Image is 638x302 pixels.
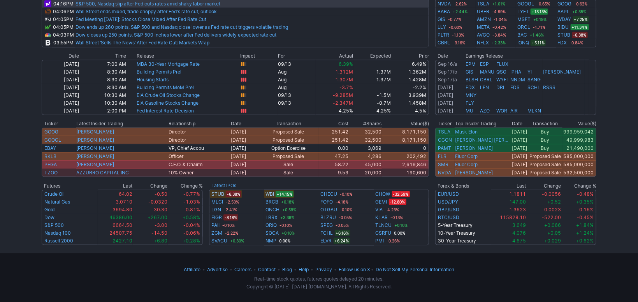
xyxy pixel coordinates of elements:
[44,214,54,220] a: Dow
[79,91,127,99] td: 10:30 AM
[44,170,58,176] a: TZOO
[528,120,562,128] th: Transaction
[376,229,392,237] a: GSRFU
[562,160,596,169] td: 585,000,000
[168,144,231,152] td: VP, Chief Accou
[438,207,459,212] a: GBP/USD
[76,129,114,135] a: [PERSON_NAME]
[477,23,490,31] a: META
[168,120,231,128] th: Relationship
[168,128,231,136] td: Director
[321,190,337,198] a: CHECU
[98,182,133,190] th: Last
[230,160,258,169] td: [DATE]
[438,23,446,31] a: LLY
[265,229,279,237] a: SOCA
[561,182,596,190] th: Change %
[76,162,114,167] a: [PERSON_NAME]
[528,169,562,177] td: Proposed Sale
[353,99,391,107] td: -0.7M
[466,69,474,75] a: GIS
[230,136,258,144] td: [DATE]
[137,77,169,83] a: Housing Starts
[211,229,222,237] a: ZGM
[455,162,478,168] a: Fluor Corp
[526,182,561,190] th: Change
[133,182,168,190] th: Change
[562,144,596,152] td: 21,490,000
[466,100,475,106] a: FLY
[528,152,562,160] td: Proposed Sale
[435,52,466,60] th: Date
[353,76,391,84] td: 1.37M
[319,136,349,144] td: 251.42
[211,190,224,198] a: STUB
[543,69,581,75] a: [PERSON_NAME]
[349,136,382,144] td: 32,500
[278,52,316,60] th: For
[466,52,596,60] th: Earnings Release
[517,31,527,39] a: BAC
[44,153,56,159] a: RKLB
[492,32,508,38] span: -3.84%
[438,145,451,151] a: PAMT
[510,120,528,128] th: Date
[258,120,318,128] th: Transaction
[447,16,462,23] span: -0.77%
[265,198,278,206] a: BRCB
[211,183,236,188] b: Latest IPOs
[321,198,333,206] a: FOFO
[76,137,114,143] a: [PERSON_NAME]
[333,92,353,98] span: -9.285M
[79,107,127,115] td: 2:00 PM
[497,108,508,114] a: WOR
[335,77,353,83] span: 1.307M
[571,24,589,30] span: +11.34%
[258,152,318,160] td: Proposed Sale
[44,183,60,189] b: Futures
[211,214,222,221] a: FIGR
[517,8,529,16] a: LYFT
[491,9,507,15] span: -4.99%
[265,206,279,214] a: ONCH
[278,99,316,107] td: 09/13
[497,84,504,90] a: DRI
[52,31,75,39] td: 04:03PM
[438,191,459,197] a: EUR/USD
[491,182,526,190] th: Last
[278,91,316,99] td: 09/13
[455,129,478,135] a: Musk Elon
[480,84,489,90] a: LEN
[573,16,589,23] span: +7.25%
[79,52,127,60] th: Time
[76,120,168,128] th: Latest Insider Trading
[265,190,274,198] a: WBI
[376,214,388,221] a: KLAR
[42,107,79,115] td: [DATE]
[137,108,194,114] a: Fed Interest Rate Decision
[319,128,349,136] td: 251.42
[382,136,429,144] td: 8,171,150
[76,1,220,7] a: S&P 500, Nasdaq slip after Fed cuts rates amid shaky labor market
[391,91,429,99] td: 3.939M
[391,107,429,115] td: 4.5%
[536,1,551,7] span: -0.65%
[76,40,209,46] a: Wall Street ‘Sells The News’ After Fed Rate Cut: Markets Wrap
[349,160,382,169] td: 45,000
[529,32,545,38] span: +1.46%
[510,160,528,169] td: [DATE]
[466,61,476,67] a: EPM
[558,16,571,23] a: WDAY
[517,16,531,23] a: MSFT
[511,77,526,83] a: NNDM
[455,170,493,176] a: [PERSON_NAME]
[353,107,391,115] td: 4.25%
[349,144,382,152] td: 3,069
[391,68,429,76] td: 1.362M
[278,68,316,76] td: Aug
[376,190,390,198] a: CHOW
[137,69,181,75] a: Building Permits Prel
[42,84,79,91] td: [DATE]
[510,136,528,144] td: [DATE]
[278,76,316,84] td: Aug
